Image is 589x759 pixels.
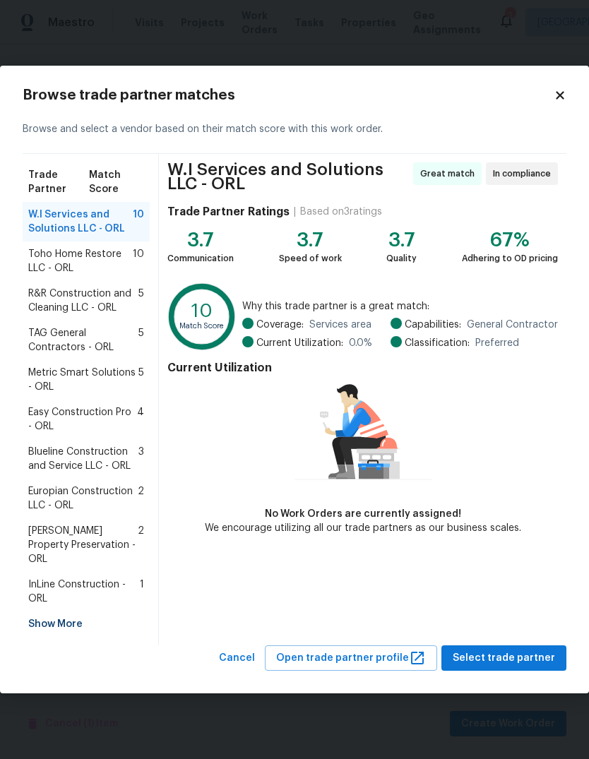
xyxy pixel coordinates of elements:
[349,336,372,350] span: 0.0 %
[23,611,150,637] div: Show More
[28,484,138,513] span: Europian Construction LLC - ORL
[167,233,234,247] div: 3.7
[205,521,521,535] div: We encourage utilizing all our trade partners as our business scales.
[179,322,225,330] text: Match Score
[290,205,300,219] div: |
[441,645,566,671] button: Select trade partner
[138,287,144,315] span: 5
[23,105,566,154] div: Browse and select a vendor based on their match score with this work order.
[138,524,144,566] span: 2
[133,208,144,236] span: 10
[309,318,371,332] span: Services area
[28,326,138,354] span: TAG General Contractors - ORL
[28,578,140,606] span: InLine Construction - ORL
[138,484,144,513] span: 2
[213,645,261,671] button: Cancel
[133,247,144,275] span: 10
[28,405,137,434] span: Easy Construction Pro - ORL
[453,650,555,667] span: Select trade partner
[386,251,417,265] div: Quality
[28,168,89,196] span: Trade Partner
[138,366,144,394] span: 5
[28,247,133,275] span: Toho Home Restore LLC - ORL
[23,88,554,102] h2: Browse trade partner matches
[462,233,558,247] div: 67%
[137,405,144,434] span: 4
[167,361,558,375] h4: Current Utilization
[462,251,558,265] div: Adhering to OD pricing
[219,650,255,667] span: Cancel
[279,233,342,247] div: 3.7
[256,336,343,350] span: Current Utilization:
[191,301,213,320] text: 10
[28,208,133,236] span: W.I Services and Solutions LLC - ORL
[256,318,304,332] span: Coverage:
[493,167,557,181] span: In compliance
[279,251,342,265] div: Speed of work
[89,168,144,196] span: Match Score
[138,445,144,473] span: 3
[420,167,480,181] span: Great match
[138,326,144,354] span: 5
[28,366,138,394] span: Metric Smart Solutions - ORL
[205,507,521,521] div: No Work Orders are currently assigned!
[405,336,470,350] span: Classification:
[475,336,519,350] span: Preferred
[167,251,234,265] div: Communication
[386,233,417,247] div: 3.7
[300,205,382,219] div: Based on 3 ratings
[28,287,138,315] span: R&R Construction and Cleaning LLC - ORL
[140,578,144,606] span: 1
[467,318,558,332] span: General Contractor
[28,445,138,473] span: Blueline Construction and Service LLC - ORL
[167,205,290,219] h4: Trade Partner Ratings
[28,524,138,566] span: [PERSON_NAME] Property Preservation - ORL
[167,162,409,191] span: W.I Services and Solutions LLC - ORL
[276,650,426,667] span: Open trade partner profile
[405,318,461,332] span: Capabilities:
[242,299,558,313] span: Why this trade partner is a great match:
[265,645,437,671] button: Open trade partner profile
